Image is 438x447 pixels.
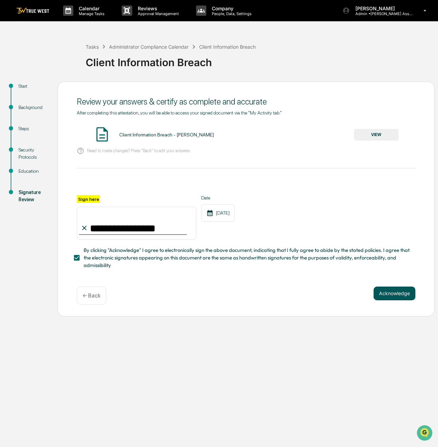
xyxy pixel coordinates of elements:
span: Preclearance [14,86,44,93]
div: Client Information Breach [199,44,256,50]
div: Background [19,104,47,111]
button: VIEW [354,129,399,141]
p: How can we help? [7,14,125,25]
div: Signature Review [19,189,47,203]
div: Steps [19,125,47,132]
div: Client Information Breach - [PERSON_NAME] [119,132,214,137]
img: 1746055101610-c473b297-6a78-478c-a979-82029cc54cd1 [7,52,19,64]
div: We're available if you need us! [23,59,87,64]
div: Tasks [86,44,99,50]
p: ← Back [83,292,100,299]
p: Company [206,5,255,11]
img: Document Icon [94,126,111,143]
div: Start [19,83,47,90]
a: Powered byPylon [48,116,83,121]
div: Education [19,168,47,175]
label: Date [201,195,235,201]
div: Start new chat [23,52,112,59]
p: Reviews [132,5,182,11]
p: People, Data, Settings [206,11,255,16]
span: By clicking "Acknowledge" I agree to electronically sign the above document, indicating that I fu... [84,246,410,269]
a: 🔎Data Lookup [4,96,46,109]
span: After completing this attestation, you will be able to access your signed document via the "My Ac... [77,110,282,116]
iframe: Open customer support [416,424,435,443]
span: Attestations [57,86,85,93]
span: Data Lookup [14,99,43,106]
a: 🖐️Preclearance [4,83,47,96]
div: Review your answers & certify as complete and accurate [77,97,415,107]
p: [PERSON_NAME] [350,5,414,11]
div: Client Information Breach [86,51,435,69]
div: 🗄️ [50,87,55,92]
button: Acknowledge [374,287,415,300]
button: Start new chat [117,54,125,62]
span: Pylon [68,116,83,121]
div: 🖐️ [7,87,12,92]
p: Need to make changes? Press "Back" to edit your answers [87,148,190,153]
div: Security Protocols [19,146,47,161]
p: Calendar [73,5,108,11]
img: logo [16,8,49,14]
p: Manage Tasks [73,11,108,16]
a: 🗄️Attestations [47,83,88,96]
div: 🔎 [7,100,12,105]
p: Approval Management [132,11,182,16]
p: Admin • [PERSON_NAME] Asset Management [350,11,414,16]
div: Administrator Compliance Calendar [109,44,188,50]
label: Sign here [77,195,100,203]
div: [DATE] [201,204,235,222]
